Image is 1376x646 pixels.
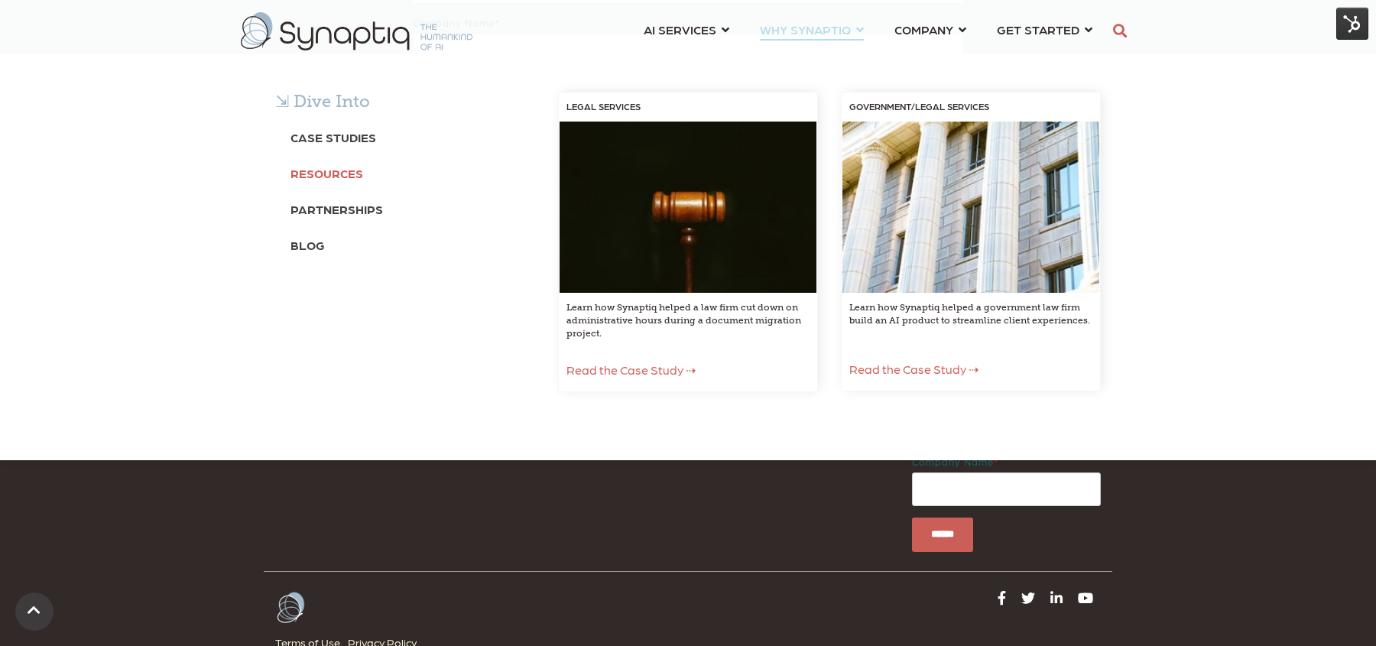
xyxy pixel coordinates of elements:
[644,19,716,40] span: AI SERVICES
[894,15,966,44] a: COMPANY
[912,456,994,467] span: Company name
[997,19,1079,40] span: GET STARTED
[760,15,864,44] a: WHY SYNAPTIQ
[1336,8,1368,40] img: HubSpot Tools Menu Toggle
[894,19,953,40] span: COMPANY
[644,15,729,44] a: AI SERVICES
[760,19,851,40] span: WHY SYNAPTIQ
[241,12,472,50] img: synaptiq logo-2
[275,591,306,625] img: Arctic-White Butterfly logo
[628,4,1108,59] nav: menu
[997,15,1092,44] a: GET STARTED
